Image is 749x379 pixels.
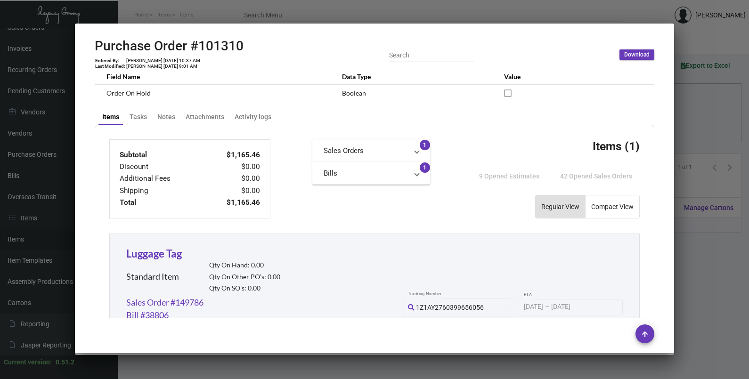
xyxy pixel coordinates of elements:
button: Compact View [586,195,639,218]
td: [PERSON_NAME] [DATE] 9:01 AM [126,64,201,69]
a: Luggage Tag [126,247,182,260]
mat-panel-title: Bills [324,168,407,179]
th: Field Name [95,68,333,85]
td: Entered By: [95,58,126,64]
span: 9 Opened Estimates [479,172,539,180]
div: Current version: [4,357,52,367]
h2: Qty On SO’s: 0.00 [209,284,280,292]
span: – [545,303,549,311]
td: Last Modified: [95,64,126,69]
div: Tasks [130,112,147,122]
td: $1,165.46 [204,197,261,209]
span: 1Z1AY2760399656056 [416,304,484,311]
mat-expansion-panel-header: Sales Orders [312,139,430,162]
div: Items [102,112,119,122]
h2: Qty On Hand: 0.00 [209,261,280,269]
button: 9 Opened Estimates [472,168,547,185]
a: Bill #38806 [126,309,169,322]
td: Total [119,197,204,209]
button: Regular View [536,195,585,218]
td: [PERSON_NAME] [DATE] 10:37 AM [126,58,201,64]
td: $0.00 [204,161,261,173]
h2: Purchase Order #101310 [95,38,244,54]
div: Attachments [186,112,224,122]
td: Shipping [119,185,204,197]
span: 42 Opened Sales Orders [560,172,632,180]
th: Value [495,68,654,85]
span: Download [624,51,650,59]
td: Discount [119,161,204,173]
div: Activity logs [235,112,271,122]
input: Start date [524,303,543,311]
mat-panel-title: Sales Orders [324,145,407,156]
button: 42 Opened Sales Orders [553,168,640,185]
h2: Qty On Other PO’s: 0.00 [209,273,280,281]
mat-expansion-panel-header: Bills [312,162,430,185]
div: 0.51.2 [56,357,74,367]
td: $0.00 [204,173,261,185]
td: Additional Fees [119,173,204,185]
h2: Standard Item [126,272,179,282]
th: Data Type [333,68,495,85]
td: $1,165.46 [204,149,261,161]
h3: Items (1) [593,139,640,153]
td: Subtotal [119,149,204,161]
span: Boolean [342,89,366,97]
input: End date [551,303,596,311]
span: Order On Hold [106,89,151,97]
div: Notes [157,112,175,122]
a: Sales Order #149786 [126,296,204,309]
td: $0.00 [204,185,261,197]
button: Download [619,49,654,60]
